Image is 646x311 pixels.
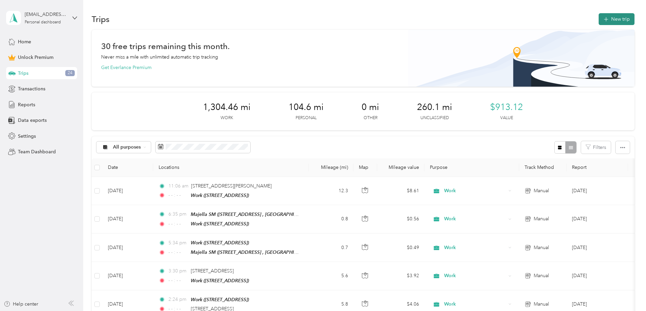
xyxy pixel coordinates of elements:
p: Personal [296,115,317,121]
span: 3:30 pm [168,267,188,275]
span: Manual [534,215,549,223]
span: Manual [534,244,549,251]
button: New trip [599,13,635,25]
span: Work [444,301,506,308]
td: [DATE] [102,234,153,262]
th: Purpose [424,158,519,177]
span: 260.1 mi [417,102,452,113]
th: Locations [153,158,309,177]
td: 0.7 [309,234,353,262]
span: Manual [534,301,549,308]
span: Work ([STREET_ADDRESS]) [191,278,249,283]
p: Value [500,115,513,121]
span: 0 mi [362,102,379,113]
span: 2:24 pm [168,296,188,303]
span: Reports [18,101,35,108]
span: [STREET_ADDRESS][PERSON_NAME] [191,183,272,189]
th: Mileage (mi) [309,158,353,177]
span: - - : - - [168,220,188,228]
p: Other [364,115,377,121]
th: Track Method [519,158,567,177]
span: Unlock Premium [18,54,53,61]
span: Work [444,187,506,195]
button: Filters [581,141,611,154]
p: Work [221,115,233,121]
div: Personal dashboard [25,20,61,24]
button: Help center [4,301,38,308]
span: 24 [65,70,75,76]
span: Work ([STREET_ADDRESS]) [191,297,249,302]
button: Get Everlance Premium [101,64,152,71]
span: All purposes [113,145,141,150]
span: Manual [534,187,549,195]
span: 1,304.46 mi [203,102,251,113]
span: Majella SM ([STREET_ADDRESS] , [GEOGRAPHIC_DATA], [GEOGRAPHIC_DATA]) [191,249,364,255]
span: $913.12 [490,102,523,113]
span: Work ([STREET_ADDRESS]) [191,193,249,198]
td: [DATE] [102,177,153,205]
span: 11:06 am [168,182,188,190]
span: Home [18,38,31,45]
td: $3.92 [377,262,424,290]
th: Report [567,158,628,177]
span: 104.6 mi [289,102,324,113]
td: Sep 2025 [567,262,628,290]
p: Never miss a mile with unlimited automatic trip tracking [101,53,218,61]
h1: Trips [92,16,110,23]
span: Settings [18,133,36,140]
span: Majella SM ([STREET_ADDRESS] , [GEOGRAPHIC_DATA], [GEOGRAPHIC_DATA]) [191,212,364,217]
td: $0.49 [377,234,424,262]
td: 5.6 [309,262,353,290]
td: Sep 2025 [567,205,628,234]
span: 6:35 pm [168,210,188,218]
h1: 30 free trips remaining this month. [101,43,230,50]
span: Team Dashboard [18,148,56,155]
span: Manual [534,272,549,280]
span: - - : - - [168,192,188,199]
td: [DATE] [102,205,153,234]
span: Work [444,272,506,280]
span: Transactions [18,85,45,92]
span: - - : - - [168,277,188,284]
td: 0.8 [309,205,353,234]
iframe: Everlance-gr Chat Button Frame [608,273,646,311]
td: 12.3 [309,177,353,205]
span: Trips [18,70,28,77]
span: Work [444,215,506,223]
td: $8.61 [377,177,424,205]
th: Mileage value [377,158,424,177]
span: - - : - - [168,249,188,256]
td: Sep 2025 [567,234,628,262]
span: Work ([STREET_ADDRESS]) [191,221,249,226]
span: [STREET_ADDRESS] [191,268,234,274]
td: [DATE] [102,262,153,290]
td: Sep 2025 [567,177,628,205]
span: 5:34 pm [168,239,188,247]
span: Data exports [18,117,47,124]
p: Unclassified [420,115,449,121]
img: Banner [408,30,635,87]
th: Date [102,158,153,177]
span: Work [444,244,506,251]
th: Map [353,158,377,177]
span: Work ([STREET_ADDRESS]) [191,240,249,245]
td: $0.56 [377,205,424,234]
div: [EMAIL_ADDRESS][DOMAIN_NAME] [25,11,67,18]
